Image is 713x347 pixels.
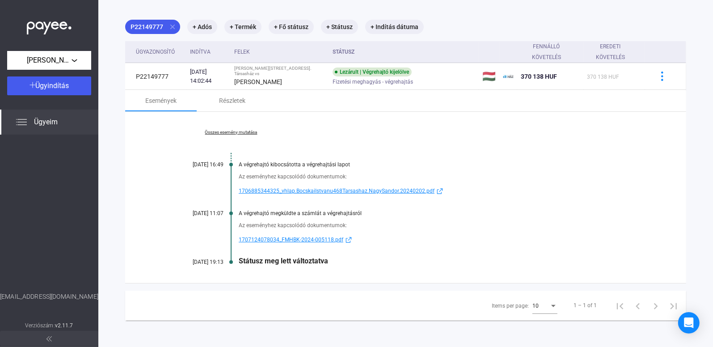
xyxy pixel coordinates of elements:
div: [DATE] 14:02:44 [190,68,227,85]
div: Státusz meg lett változtatva [239,257,641,265]
div: Eredeti követelés [587,41,633,63]
mat-icon: close [169,23,177,31]
div: Fennálló követelés [521,41,572,63]
div: Felek [234,47,250,57]
div: Események [145,95,177,106]
div: Items per page: [492,300,529,311]
div: Fennálló követelés [521,41,580,63]
div: Ügyazonosító [136,47,183,57]
mat-chip: + Indítás dátuma [365,20,424,34]
span: Fizetési meghagyás - végrehajtás [333,76,413,87]
mat-chip: + Adós [187,20,217,34]
div: Az eseményhez kapcsolódó dokumentumok: [239,172,641,181]
div: [PERSON_NAME][STREET_ADDRESS]. Társasház vs [234,66,325,76]
div: Felek [234,47,325,57]
button: more-blue [653,67,671,86]
span: 10 [532,303,539,309]
div: Open Intercom Messenger [678,312,700,334]
button: First page [611,296,629,314]
div: Lezárult | Végrehajtó kijelölve [333,68,412,76]
div: A végrehajtó kibocsátotta a végrehajtási lapot [239,161,641,168]
img: plus-white.svg [30,82,36,88]
button: [PERSON_NAME][STREET_ADDRESS]. [GEOGRAPHIC_DATA] [7,51,91,70]
div: Indítva [190,47,227,57]
a: 1707124078034_FMHBK-2024-005118.pdfexternal-link-blue [239,234,641,245]
a: Összes esemény mutatása [170,130,292,135]
button: Previous page [629,296,647,314]
mat-select: Items per page: [532,300,557,311]
img: list.svg [16,117,27,127]
th: Státusz [329,41,479,63]
div: A végrehajtó megküldte a számlát a végrehajtásról [239,210,641,216]
mat-chip: + Termék [224,20,262,34]
span: [PERSON_NAME][STREET_ADDRESS]. [GEOGRAPHIC_DATA] [27,55,72,66]
td: 🇭🇺 [479,63,499,90]
span: 370 138 HUF [587,74,620,80]
div: [DATE] 19:13 [170,259,224,265]
div: Ügyazonosító [136,47,175,57]
a: 1706885344325_vhlap.BocskaiIstvanu468Tarsashaz.NagySandor.20240202.pdfexternal-link-blue [239,186,641,196]
span: Ügyeim [34,117,58,127]
mat-chip: + Státusz [321,20,358,34]
div: Eredeti követelés [587,41,641,63]
div: Részletek [219,95,246,106]
button: Next page [647,296,665,314]
span: 370 138 HUF [521,73,557,80]
span: Ügyindítás [36,81,69,90]
mat-chip: + Fő státusz [269,20,314,34]
div: [DATE] 16:49 [170,161,224,168]
div: Indítva [190,47,211,57]
img: external-link-blue [343,237,354,243]
span: 1707124078034_FMHBK-2024-005118.pdf [239,234,343,245]
img: arrow-double-left-grey.svg [46,336,52,342]
div: [DATE] 11:07 [170,210,224,216]
button: Ügyindítás [7,76,91,95]
button: Last page [665,296,683,314]
span: 1706885344325_vhlap.BocskaiIstvanu468Tarsashaz.NagySandor.20240202.pdf [239,186,435,196]
strong: v2.11.7 [55,322,73,329]
mat-chip: P22149777 [125,20,180,34]
div: Az eseményhez kapcsolódó dokumentumok: [239,221,641,230]
div: 1 – 1 of 1 [574,300,597,311]
strong: [PERSON_NAME] [234,78,282,85]
img: ehaz-mini [503,71,514,82]
img: external-link-blue [435,188,445,195]
td: P22149777 [125,63,186,90]
img: more-blue [658,72,667,81]
img: white-payee-white-dot.svg [27,17,72,35]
